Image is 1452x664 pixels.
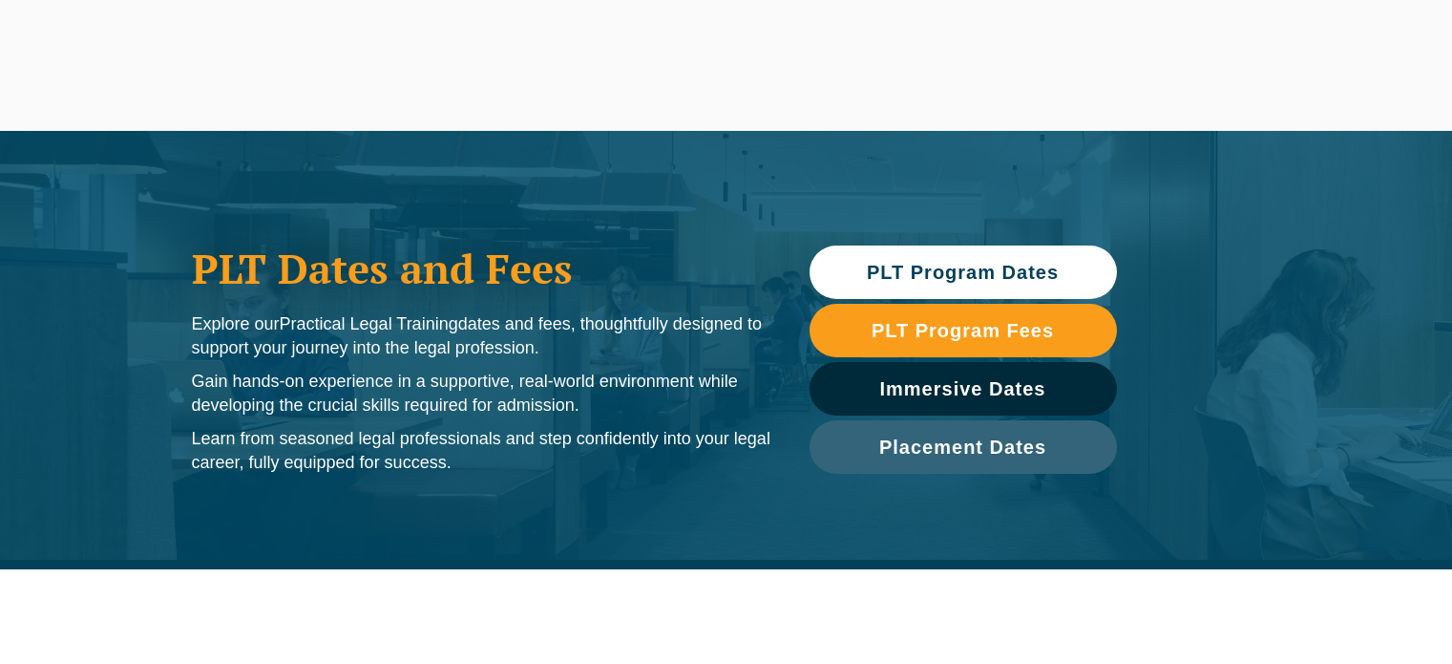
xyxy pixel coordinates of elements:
a: Immersive Dates [810,362,1117,416]
span: Immersive Dates [880,379,1046,398]
p: Explore our dates and fees, thoughtfully designed to support your journey into the legal profession. [192,312,771,360]
a: PLT Program Dates [810,246,1117,299]
a: Placement Dates [810,420,1117,474]
span: PLT Program Fees [872,321,1054,340]
span: Placement Dates [879,438,1046,457]
h1: PLT Dates and Fees [192,245,771,292]
span: PLT Program Dates [867,263,1059,282]
p: Gain hands-on experience in a supportive, real-world environment while developing the crucial ski... [192,370,771,418]
span: Practical Legal Training [280,314,458,333]
p: Learn from seasoned legal professionals and step confidently into your legal career, fully equipp... [192,427,771,475]
a: PLT Program Fees [810,304,1117,357]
